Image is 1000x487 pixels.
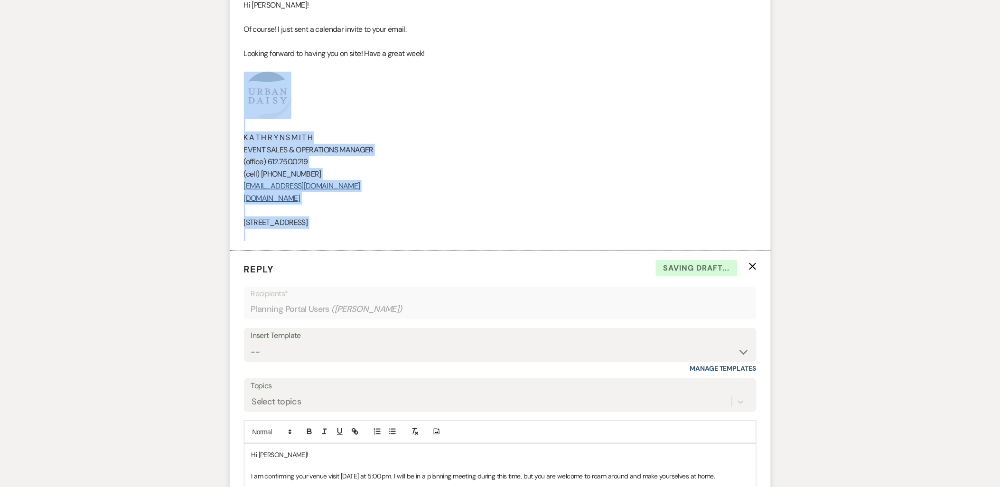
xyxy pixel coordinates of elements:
[244,157,308,167] span: (office) 612.750.0219
[252,395,301,408] div: Select topics
[251,288,749,300] p: Recipients*
[331,303,402,316] span: ( [PERSON_NAME] )
[251,300,749,318] div: Planning Portal Users
[251,329,749,343] div: Insert Template
[244,23,757,36] p: Of course! I just sent a calendar invite to your email.
[244,47,757,60] p: Looking forward to having you on site! Have a great week!
[244,169,322,179] span: (cell) [PHONE_NUMBER]
[690,364,757,373] a: Manage Templates
[244,145,374,155] span: EVENT SALES & OPERATIONS MANAGER
[656,260,738,276] span: Saving draft...
[252,471,749,481] p: I am confirming your venue visit [DATE] at 5:00pm. I will be in a planning meeting during this ti...
[252,450,749,460] p: Hi [PERSON_NAME]!
[244,217,308,227] span: [STREET_ADDRESS]
[244,193,300,203] a: [DOMAIN_NAME]
[244,263,274,275] span: Reply
[244,181,360,191] a: [EMAIL_ADDRESS][DOMAIN_NAME]
[244,132,313,142] span: K A T H R Y N S M I T H
[251,379,749,393] label: Topics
